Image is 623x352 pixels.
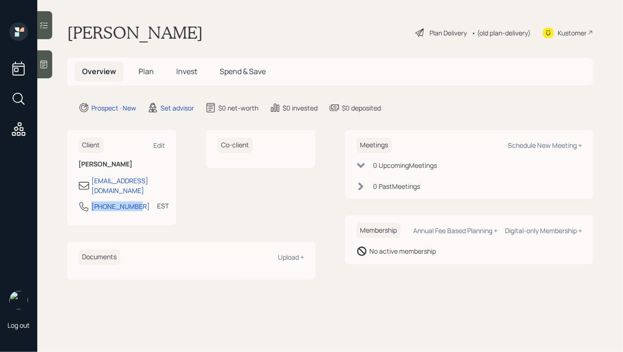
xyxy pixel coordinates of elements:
[369,246,436,256] div: No active membership
[153,141,165,150] div: Edit
[356,138,392,153] h6: Meetings
[160,103,194,113] div: Set advisor
[78,160,165,168] h6: [PERSON_NAME]
[91,201,150,211] div: [PHONE_NUMBER]
[220,66,266,76] span: Spend & Save
[342,103,381,113] div: $0 deposited
[283,103,318,113] div: $0 invested
[356,223,401,238] h6: Membership
[413,226,498,235] div: Annual Fee Based Planning +
[471,28,531,38] div: • (old plan-delivery)
[373,160,437,170] div: 0 Upcoming Meeting s
[67,22,203,43] h1: [PERSON_NAME]
[508,141,582,150] div: Schedule New Meeting +
[91,176,165,195] div: [EMAIL_ADDRESS][DOMAIN_NAME]
[429,28,467,38] div: Plan Delivery
[78,249,120,265] h6: Documents
[82,66,116,76] span: Overview
[217,138,253,153] h6: Co-client
[218,103,258,113] div: $0 net-worth
[505,226,582,235] div: Digital-only Membership +
[9,291,28,310] img: hunter_neumayer.jpg
[176,66,197,76] span: Invest
[373,181,420,191] div: 0 Past Meeting s
[138,66,154,76] span: Plan
[558,28,587,38] div: Kustomer
[278,253,304,262] div: Upload +
[78,138,104,153] h6: Client
[91,103,136,113] div: Prospect · New
[157,201,169,211] div: EST
[7,321,30,330] div: Log out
